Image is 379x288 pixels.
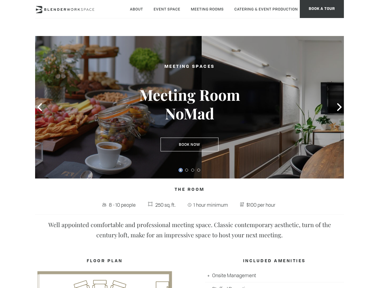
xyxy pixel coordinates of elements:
h4: The Room [35,184,344,195]
h4: INCLUDED AMENITIES [205,255,344,267]
p: Well appointed comfortable and professional meeting space. Classic contemporary aesthetic, turn o... [40,220,340,240]
span: 250 sq. ft. [154,200,177,210]
span: 8 - 10 people [107,200,137,210]
h3: Meeting Room NoMad [121,85,259,123]
li: Onsite Management [205,269,344,282]
span: $100 per hour [245,200,277,210]
h4: FLOOR PLAN [35,255,174,267]
span: 1 hour minimum [192,200,230,210]
iframe: Chat Widget [271,211,379,288]
h2: Meeting Spaces [121,63,259,70]
a: Book Now [161,138,218,151]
